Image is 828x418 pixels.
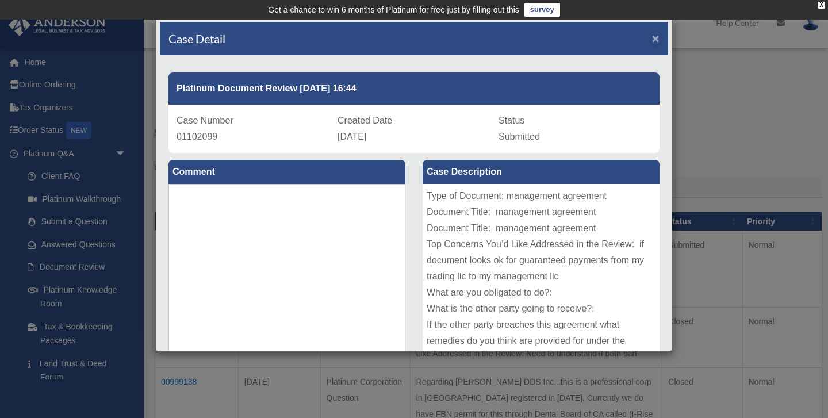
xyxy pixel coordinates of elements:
[168,160,405,184] label: Comment
[652,32,660,44] button: Close
[652,32,660,45] span: ×
[423,160,660,184] label: Case Description
[168,30,225,47] h4: Case Detail
[338,116,392,125] span: Created Date
[177,116,233,125] span: Case Number
[177,132,217,141] span: 01102099
[338,132,366,141] span: [DATE]
[423,184,660,356] div: Type of Document: management agreement Document Title: management agreement Document Title: manag...
[818,2,825,9] div: close
[168,72,660,105] div: Platinum Document Review [DATE] 16:44
[268,3,519,17] div: Get a chance to win 6 months of Platinum for free just by filling out this
[499,116,524,125] span: Status
[524,3,560,17] a: survey
[499,132,540,141] span: Submitted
